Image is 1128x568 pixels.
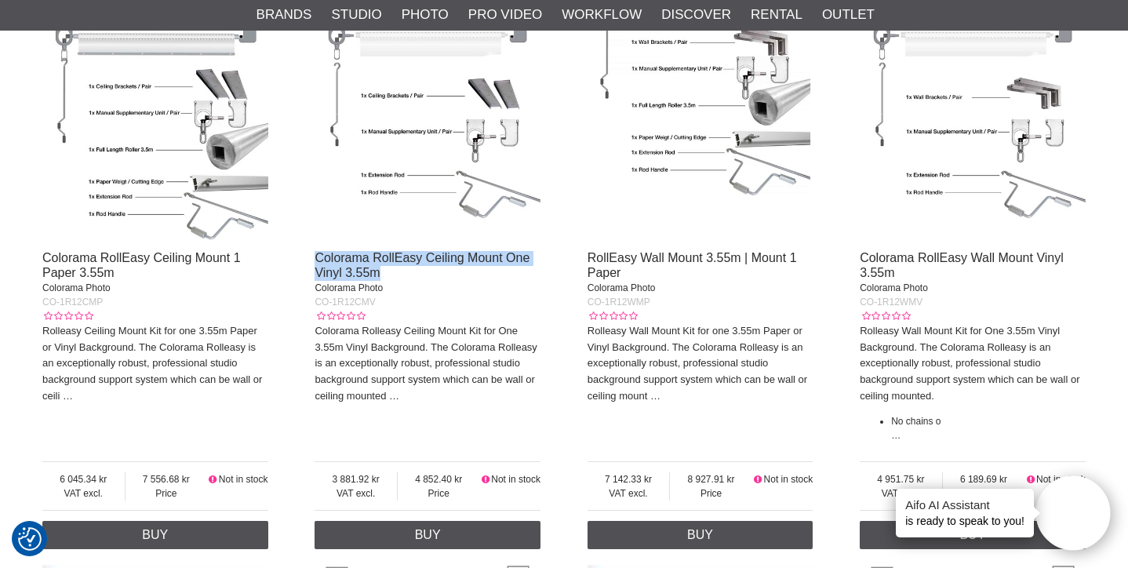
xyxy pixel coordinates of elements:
[402,5,449,25] a: Photo
[491,474,540,485] span: Not in stock
[479,474,491,485] i: Not in stock
[126,486,208,501] span: Price
[63,390,73,402] a: …
[588,472,670,486] span: 7 142.33
[860,282,928,293] span: Colorama Photo
[398,472,480,486] span: 4 852.40
[389,390,399,402] a: …
[315,309,365,323] div: Customer rating: 0
[588,16,813,242] img: RollEasy Wall Mount 3.55m | Mount 1 Paper
[42,297,103,308] span: CO-1R12CMP
[650,390,660,402] a: …
[905,497,1024,513] h4: Aifo AI Assistant
[257,5,312,25] a: Brands
[42,323,268,405] p: Rolleasy Ceiling Mount Kit for one 3.55m Paper or Vinyl Background. The Colorama Rolleasy is an e...
[207,474,219,485] i: Not in stock
[860,297,922,308] span: CO-1R12WMV
[315,486,397,501] span: VAT excl.
[42,309,93,323] div: Customer rating: 0
[126,472,208,486] span: 7 556.68
[588,323,813,405] p: Rolleasy Wall Mount Kit for one 3.55m Paper or Vinyl Background. The Colorama Rolleasy is an exce...
[860,521,1086,549] a: Buy
[943,472,1025,486] span: 6 189.69
[315,297,375,308] span: CO-1R12CMV
[398,486,480,501] span: Price
[943,486,1025,501] span: Price
[896,489,1034,537] div: is ready to speak to you!
[891,414,1086,428] li: No chains o
[661,5,731,25] a: Discover
[822,5,875,25] a: Outlet
[315,323,540,405] p: Colorama Rolleasy Ceiling Mount Kit for One 3.55m Vinyl Background. The Colorama Rolleasy is an e...
[860,16,1086,242] img: Colorama RollEasy Wall Mount Vinyl 3.55m
[315,521,540,549] a: Buy
[42,521,268,549] a: Buy
[860,309,910,323] div: Customer rating: 0
[315,16,540,242] img: Colorama RollEasy Ceiling Mount One Vinyl 3.55m
[219,474,268,485] span: Not in stock
[860,472,942,486] span: 4 951.75
[1024,474,1036,485] i: Not in stock
[752,474,764,485] i: Not in stock
[315,472,397,486] span: 3 881.92
[42,251,241,279] a: Colorama RollEasy Ceiling Mount 1 Paper 3.55m
[1036,474,1086,485] span: Not in stock
[860,323,1086,405] p: Rolleasy Wall Mount Kit for One 3.55m Vinyl Background. The Colorama Rolleasy is an exceptionally...
[331,5,381,25] a: Studio
[468,5,542,25] a: Pro Video
[751,5,802,25] a: Rental
[588,251,797,279] a: RollEasy Wall Mount 3.55m | Mount 1 Paper
[588,521,813,549] a: Buy
[588,486,670,501] span: VAT excl.
[764,474,813,485] span: Not in stock
[860,486,942,501] span: VAT excl.
[860,251,1064,279] a: Colorama RollEasy Wall Mount Vinyl 3.55m
[562,5,642,25] a: Workflow
[42,16,268,242] img: Colorama RollEasy Ceiling Mount 1 Paper 3.55m
[42,472,125,486] span: 6 045.34
[670,472,752,486] span: 8 927.91
[588,297,650,308] span: CO-1R12WMP
[315,282,383,293] span: Colorama Photo
[18,527,42,551] img: Revisit consent button
[670,486,752,501] span: Price
[588,282,656,293] span: Colorama Photo
[42,282,111,293] span: Colorama Photo
[891,430,901,441] a: …
[18,525,42,553] button: Consent Preferences
[315,251,529,279] a: Colorama RollEasy Ceiling Mount One Vinyl 3.55m
[42,486,125,501] span: VAT excl.
[588,309,638,323] div: Customer rating: 0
